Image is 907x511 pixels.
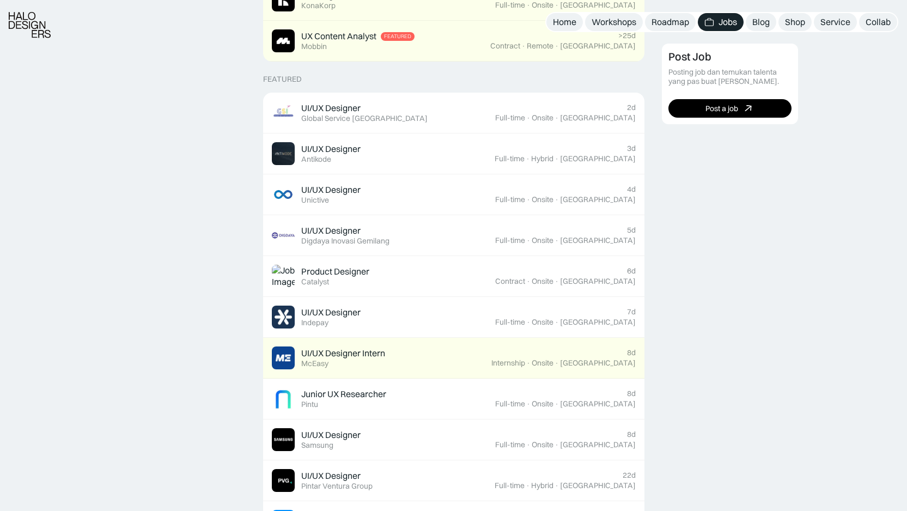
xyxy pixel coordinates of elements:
div: Global Service [GEOGRAPHIC_DATA] [301,114,428,123]
div: Onsite [532,277,553,286]
div: Onsite [532,399,553,409]
a: Job ImageUI/UX DesignerSamsung8dFull-time·Onsite·[GEOGRAPHIC_DATA] [263,419,644,460]
div: Mobbin [301,42,327,51]
a: Job ImageUI/UX DesignerAntikode3dFull-time·Hybrid·[GEOGRAPHIC_DATA] [263,133,644,174]
div: Internship [491,358,525,368]
div: · [526,154,530,163]
a: Home [546,13,583,31]
div: · [521,41,526,51]
a: Job ImageUI/UX DesignerPintar Ventura Group22dFull-time·Hybrid·[GEOGRAPHIC_DATA] [263,460,644,501]
div: Featured [263,75,302,84]
a: Job ImageUI/UX DesignerIndepay7dFull-time·Onsite·[GEOGRAPHIC_DATA] [263,297,644,338]
div: · [555,358,559,368]
div: 8d [627,389,636,398]
div: Antikode [301,155,331,164]
div: Featured [384,33,411,40]
a: Jobs [698,13,744,31]
img: Job Image [272,469,295,492]
div: · [526,399,531,409]
a: Job ImageUI/UX DesignerGlobal Service [GEOGRAPHIC_DATA]2dFull-time·Onsite·[GEOGRAPHIC_DATA] [263,93,644,133]
div: 8d [627,348,636,357]
img: Job Image [272,29,295,52]
img: Job Image [272,306,295,328]
div: Contract [490,41,520,51]
div: Unictive [301,196,329,205]
div: [GEOGRAPHIC_DATA] [560,277,636,286]
a: Job ImageJunior UX ResearcherPintu8dFull-time·Onsite·[GEOGRAPHIC_DATA] [263,379,644,419]
div: Full-time [495,236,525,245]
div: 6d [627,266,636,276]
div: [GEOGRAPHIC_DATA] [560,481,636,490]
div: Full-time [495,318,525,327]
img: Job Image [272,265,295,288]
div: Full-time [495,1,525,10]
div: Full-time [495,481,525,490]
div: [GEOGRAPHIC_DATA] [560,236,636,245]
a: Shop [778,13,812,31]
div: Catalyst [301,277,329,287]
div: · [526,358,531,368]
div: · [555,154,559,163]
div: Post a job [705,104,738,113]
div: Onsite [532,358,553,368]
div: [GEOGRAPHIC_DATA] [560,440,636,449]
a: Job ImageUI/UX Designer InternMcEasy8dInternship·Onsite·[GEOGRAPHIC_DATA] [263,338,644,379]
a: Service [814,13,857,31]
div: · [555,481,559,490]
div: Full-time [495,399,525,409]
div: Onsite [532,1,553,10]
a: Blog [746,13,776,31]
div: 3d [627,144,636,153]
div: Workshops [592,16,636,28]
div: [GEOGRAPHIC_DATA] [560,358,636,368]
div: Full-time [495,154,525,163]
div: Pintu [301,400,318,409]
div: Post Job [668,50,711,63]
div: · [555,399,559,409]
a: Workshops [585,13,643,31]
div: McEasy [301,359,328,368]
div: Full-time [495,195,525,204]
div: · [526,236,531,245]
div: 22d [623,471,636,480]
div: UX Content Analyst [301,31,376,42]
img: Job Image [272,387,295,410]
a: Job ImageUI/UX DesignerDigdaya Inovasi Gemilang5dFull-time·Onsite·[GEOGRAPHIC_DATA] [263,215,644,256]
div: Service [820,16,850,28]
div: 5d [627,226,636,235]
a: Job ImageProduct DesignerCatalyst6dContract·Onsite·[GEOGRAPHIC_DATA] [263,256,644,297]
div: [GEOGRAPHIC_DATA] [560,113,636,123]
div: UI/UX Designer [301,143,361,155]
div: [GEOGRAPHIC_DATA] [560,1,636,10]
div: [GEOGRAPHIC_DATA] [560,195,636,204]
div: Home [553,16,576,28]
div: Hybrid [531,154,553,163]
div: 8d [627,430,636,439]
a: Roadmap [645,13,696,31]
img: Job Image [272,183,295,206]
div: · [526,113,531,123]
div: Onsite [532,195,553,204]
div: · [555,277,559,286]
div: Posting job dan temukan talenta yang pas buat [PERSON_NAME]. [668,68,792,86]
a: Post a job [668,99,792,118]
div: · [526,440,531,449]
div: Pintar Ventura Group [301,482,373,491]
img: Job Image [272,142,295,165]
div: Full-time [495,440,525,449]
div: · [555,195,559,204]
div: · [555,41,559,51]
a: Job ImageUX Content AnalystFeaturedMobbin>25dContract·Remote·[GEOGRAPHIC_DATA] [263,21,644,62]
div: · [526,195,531,204]
div: Onsite [532,113,553,123]
div: Onsite [532,236,553,245]
div: · [526,277,531,286]
div: · [555,236,559,245]
img: Job Image [272,428,295,451]
div: UI/UX Designer [301,184,361,196]
div: UI/UX Designer Intern [301,348,385,359]
div: Jobs [719,16,737,28]
div: 2d [627,103,636,112]
div: · [526,481,530,490]
div: UI/UX Designer [301,470,361,482]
